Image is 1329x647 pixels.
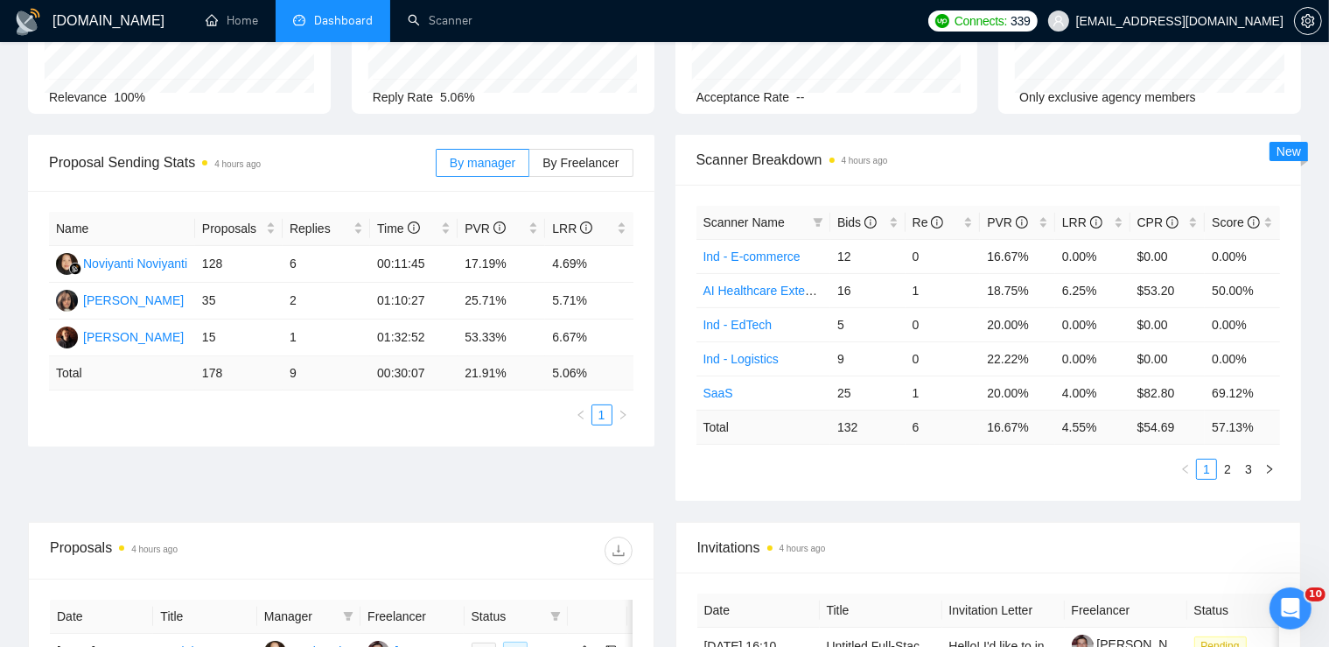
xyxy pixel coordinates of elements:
[131,545,178,554] time: 4 hours ago
[550,611,561,622] span: filter
[283,212,370,246] th: Replies
[696,149,1281,171] span: Scanner Breakdown
[370,246,458,283] td: 00:11:45
[56,292,184,306] a: KA[PERSON_NAME]
[1055,376,1130,410] td: 4.00%
[703,250,801,264] a: Ind - E-commerce
[987,215,1028,229] span: PVR
[373,90,433,104] span: Reply Rate
[830,307,906,341] td: 5
[980,239,1055,273] td: 16.67%
[56,290,78,312] img: KA
[49,151,436,173] span: Proposal Sending Stats
[290,219,350,238] span: Replies
[293,14,305,26] span: dashboard
[980,410,1055,444] td: 16.67 %
[458,283,545,320] td: 25.71%
[842,156,888,165] time: 4 hours ago
[703,284,833,298] a: AI Healthcare Extended
[343,611,353,622] span: filter
[264,607,336,626] span: Manager
[314,13,373,28] span: Dashboard
[1130,341,1206,376] td: $0.00
[1205,307,1280,341] td: 0.00%
[913,215,944,229] span: Re
[257,600,360,634] th: Manager
[1205,376,1280,410] td: 69.12%
[906,341,981,376] td: 0
[545,356,633,390] td: 5.06 %
[1264,464,1275,475] span: right
[458,356,545,390] td: 21.91 %
[570,404,591,425] button: left
[1053,15,1065,27] span: user
[703,386,733,400] a: SaaS
[153,600,256,634] th: Title
[83,327,184,347] div: [PERSON_NAME]
[493,222,506,234] span: info-circle
[1130,273,1206,307] td: $53.20
[1294,7,1322,35] button: setting
[339,603,357,629] span: filter
[114,90,145,104] span: 100%
[195,320,283,356] td: 15
[1055,410,1130,444] td: 4.55 %
[1055,307,1130,341] td: 0.00%
[360,600,464,634] th: Freelancer
[906,410,981,444] td: 6
[408,222,420,234] span: info-circle
[50,537,341,565] div: Proposals
[1130,376,1206,410] td: $82.80
[1205,341,1280,376] td: 0.00%
[1175,459,1196,480] li: Previous Page
[370,283,458,320] td: 01:10:27
[980,341,1055,376] td: 22.22%
[942,594,1065,628] th: Invitation Letter
[214,159,261,169] time: 4 hours ago
[458,320,545,356] td: 53.33%
[1205,239,1280,273] td: 0.00%
[1294,14,1322,28] a: setting
[837,215,877,229] span: Bids
[195,283,283,320] td: 35
[830,341,906,376] td: 9
[1205,410,1280,444] td: 57.13 %
[56,329,184,343] a: AS[PERSON_NAME]
[1130,239,1206,273] td: $0.00
[830,239,906,273] td: 12
[552,222,592,236] span: LRR
[202,219,262,238] span: Proposals
[906,307,981,341] td: 0
[472,607,543,626] span: Status
[283,283,370,320] td: 2
[1295,14,1321,28] span: setting
[605,544,632,558] span: download
[809,209,827,236] span: filter
[545,246,633,283] td: 4.69%
[1062,215,1102,229] span: LRR
[283,320,370,356] td: 1
[465,222,506,236] span: PVR
[1055,239,1130,273] td: 0.00%
[56,253,78,275] img: NN
[980,376,1055,410] td: 20.00%
[1137,215,1179,229] span: CPR
[703,318,773,332] a: Ind - EdTech
[1277,144,1301,158] span: New
[1259,459,1280,480] button: right
[450,156,515,170] span: By manager
[580,222,592,234] span: info-circle
[1175,459,1196,480] button: left
[1238,459,1259,480] li: 3
[195,356,283,390] td: 178
[780,544,826,553] time: 4 hours ago
[830,410,906,444] td: 132
[612,404,633,425] li: Next Page
[618,410,628,420] span: right
[195,212,283,246] th: Proposals
[83,254,187,273] div: Noviyanti Noviyanti
[458,246,545,283] td: 17.19%
[1011,11,1030,31] span: 339
[1197,460,1216,479] a: 1
[931,216,943,229] span: info-circle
